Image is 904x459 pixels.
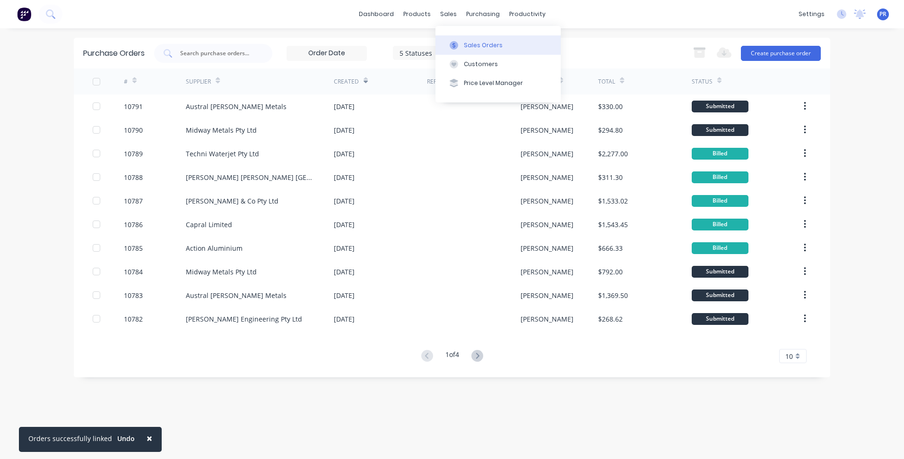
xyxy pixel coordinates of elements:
div: [PERSON_NAME] [521,290,574,300]
div: Price Level Manager [464,79,523,87]
div: Austral [PERSON_NAME] Metals [186,290,287,300]
div: 5 Statuses [400,48,467,58]
div: [DATE] [334,290,355,300]
div: sales [435,7,461,21]
div: [PERSON_NAME] [521,267,574,277]
div: Billed [692,219,748,230]
div: Action Aluminium [186,243,243,253]
div: [PERSON_NAME] [PERSON_NAME] [GEOGRAPHIC_DATA] [186,172,315,182]
div: $1,369.50 [598,290,628,300]
div: Customers [464,60,498,68]
div: $792.00 [598,267,623,277]
div: [DATE] [334,102,355,111]
div: 10786 [124,220,143,229]
div: $1,543.45 [598,220,628,229]
div: Billed [692,195,748,207]
div: 10788 [124,172,143,182]
div: 10790 [124,125,143,135]
div: Created [334,77,359,86]
span: 10 [785,351,793,361]
button: Create purchase order [741,46,821,61]
div: Capral Limited [186,220,232,229]
div: $330.00 [598,102,623,111]
div: Supplier [186,77,211,86]
div: 10782 [124,314,143,324]
div: 10785 [124,243,143,253]
div: [DATE] [334,172,355,182]
div: [PERSON_NAME] [521,125,574,135]
div: $311.30 [598,172,623,182]
div: [DATE] [334,149,355,159]
div: [PERSON_NAME] [521,149,574,159]
div: [DATE] [334,267,355,277]
div: Billed [692,242,748,254]
div: [PERSON_NAME] [521,102,574,111]
div: Submitted [692,101,748,112]
div: [PERSON_NAME] Engineering Pty Ltd [186,314,302,324]
button: Customers [435,55,561,74]
div: $268.62 [598,314,623,324]
div: 10783 [124,290,143,300]
div: 10787 [124,196,143,206]
span: PR [879,10,887,18]
div: productivity [504,7,550,21]
div: [DATE] [334,314,355,324]
a: dashboard [354,7,399,21]
div: Orders successfully linked [28,433,112,443]
div: Submitted [692,124,748,136]
div: Submitted [692,266,748,278]
div: $1,533.02 [598,196,628,206]
div: [DATE] [334,196,355,206]
input: Search purchase orders... [179,49,258,58]
div: 10784 [124,267,143,277]
div: settings [794,7,829,21]
div: [PERSON_NAME] & Co Pty Ltd [186,196,278,206]
div: Total [598,77,615,86]
div: [PERSON_NAME] [521,220,574,229]
div: Submitted [692,289,748,301]
div: Austral [PERSON_NAME] Metals [186,102,287,111]
div: purchasing [461,7,504,21]
div: Reference [427,77,458,86]
div: Sales Orders [464,41,503,50]
div: [PERSON_NAME] [521,314,574,324]
button: Close [137,427,162,450]
div: Status [692,77,713,86]
div: Midway Metals Pty Ltd [186,267,257,277]
div: [PERSON_NAME] [521,196,574,206]
button: Sales Orders [435,35,561,54]
div: Techni Waterjet Pty Ltd [186,149,259,159]
div: products [399,7,435,21]
img: Factory [17,7,31,21]
div: $294.80 [598,125,623,135]
div: $2,277.00 [598,149,628,159]
input: Order Date [287,46,366,60]
div: 10789 [124,149,143,159]
div: Purchase Orders [83,48,145,59]
div: Billed [692,148,748,160]
div: 1 of 4 [445,349,459,363]
div: # [124,77,128,86]
div: Midway Metals Pty Ltd [186,125,257,135]
button: Undo [112,432,140,446]
div: [DATE] [334,243,355,253]
div: [DATE] [334,220,355,229]
div: Submitted [692,313,748,325]
div: [PERSON_NAME] [521,243,574,253]
div: Billed [692,171,748,183]
span: × [147,432,152,445]
div: $666.33 [598,243,623,253]
div: [DATE] [334,125,355,135]
div: [PERSON_NAME] [521,172,574,182]
div: 10791 [124,102,143,111]
button: Price Level Manager [435,74,561,93]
